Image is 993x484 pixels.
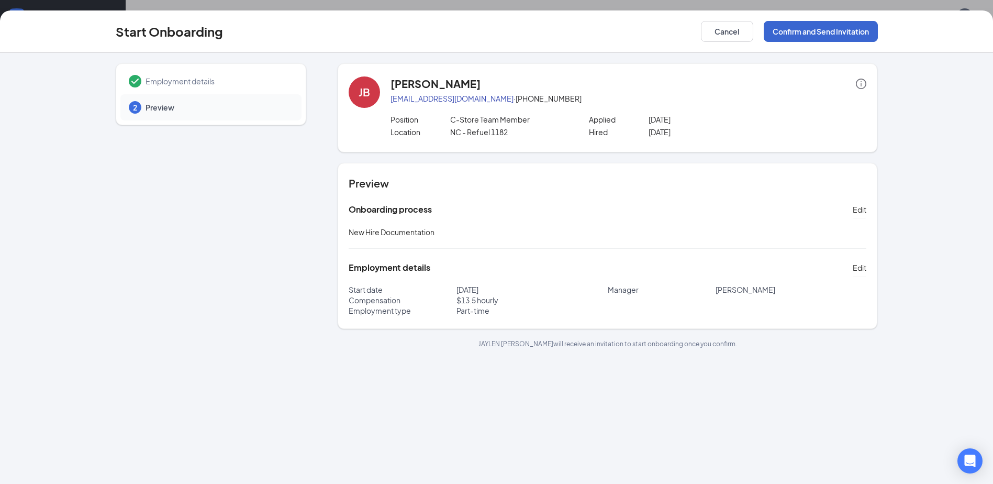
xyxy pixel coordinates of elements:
[349,305,456,316] p: Employment type
[146,76,291,86] span: Employment details
[716,284,867,295] p: [PERSON_NAME]
[390,76,481,91] h4: [PERSON_NAME]
[856,79,866,89] span: info-circle
[649,114,767,125] p: [DATE]
[853,201,866,218] button: Edit
[359,85,370,100] div: JB
[853,204,866,215] span: Edit
[349,176,866,191] h4: Preview
[390,93,866,104] p: · [PHONE_NUMBER]
[853,262,866,273] span: Edit
[589,127,649,137] p: Hired
[390,127,450,137] p: Location
[649,127,767,137] p: [DATE]
[608,284,716,295] p: Manager
[853,259,866,276] button: Edit
[133,102,137,113] span: 2
[456,295,608,305] p: $ 13.5 hourly
[450,127,569,137] p: NC - Refuel 1182
[349,262,430,273] h5: Employment details
[390,94,514,103] a: [EMAIL_ADDRESS][DOMAIN_NAME]
[349,204,432,215] h5: Onboarding process
[957,448,983,474] div: Open Intercom Messenger
[349,284,456,295] p: Start date
[129,75,141,87] svg: Checkmark
[764,21,878,42] button: Confirm and Send Invitation
[116,23,223,40] h3: Start Onboarding
[146,102,291,113] span: Preview
[349,227,434,237] span: New Hire Documentation
[390,114,450,125] p: Position
[456,305,608,316] p: Part-time
[450,114,569,125] p: C-Store Team Member
[349,295,456,305] p: Compensation
[338,339,877,348] p: JAYLEN [PERSON_NAME] will receive an invitation to start onboarding once you confirm.
[701,21,753,42] button: Cancel
[456,284,608,295] p: [DATE]
[589,114,649,125] p: Applied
